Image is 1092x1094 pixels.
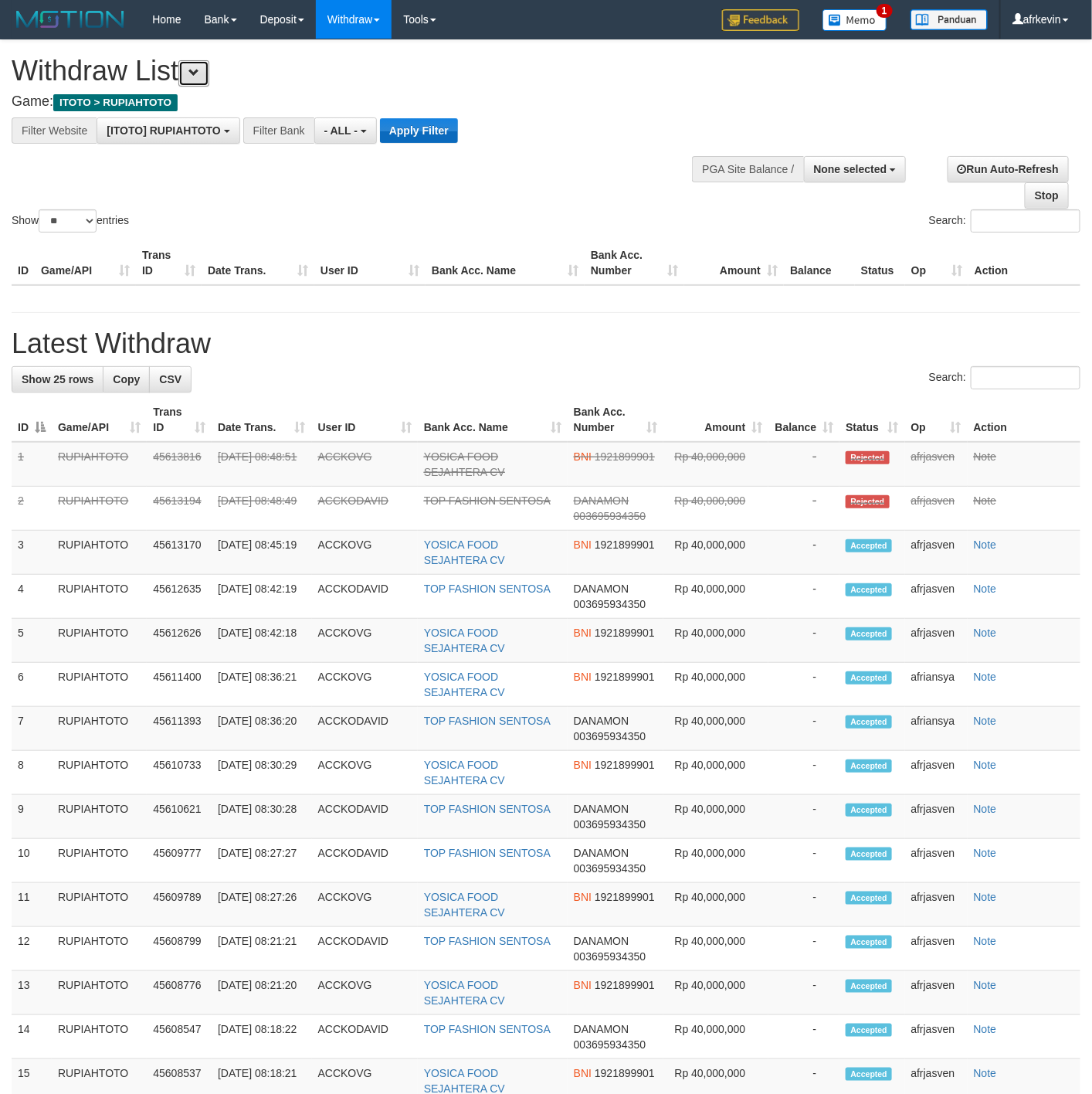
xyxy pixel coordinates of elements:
td: 3 [12,531,52,575]
span: Accepted [846,627,892,640]
th: Op [905,241,968,285]
td: 45613816 [147,442,212,487]
td: 10 [12,839,52,883]
th: Status: activate to sort column ascending [839,398,904,442]
a: Note [974,803,997,815]
td: ACCKODAVID [312,575,418,619]
span: DANAMON [574,847,629,859]
td: 45612626 [147,619,212,663]
span: Copy 003695934350 to clipboard [574,1038,646,1051]
span: CSV [159,373,181,386]
td: RUPIAHTOTO [52,442,147,487]
td: afrjasven [905,575,968,619]
td: - [768,442,839,487]
a: Note [974,935,997,947]
span: DANAMON [574,583,629,595]
td: ACCKOVG [312,442,418,487]
td: 9 [12,795,52,839]
td: 45612635 [147,575,212,619]
td: ACCKOVG [312,971,418,1015]
h1: Latest Withdraw [12,328,1080,359]
span: Accepted [846,848,892,861]
span: - ALL - [324,124,358,137]
td: RUPIAHTOTO [52,663,147,707]
td: - [768,883,839,927]
td: [DATE] 08:30:28 [212,795,312,839]
td: afriansya [905,663,968,707]
td: - [768,1015,839,1059]
a: CSV [149,366,192,392]
td: Rp 40,000,000 [663,487,768,531]
td: afrjasven [905,971,968,1015]
span: ITOTO > RUPIAHTOTO [53,94,178,111]
td: afrjasven [905,883,968,927]
td: [DATE] 08:21:21 [212,927,312,971]
button: - ALL - [314,117,377,144]
td: 13 [12,971,52,1015]
a: Stop [1025,182,1069,209]
td: RUPIAHTOTO [52,839,147,883]
th: Game/API: activate to sort column ascending [52,398,147,442]
a: Note [974,1067,997,1079]
h1: Withdraw List [12,56,713,87]
a: YOSICA FOOD SEJAHTERA CV [424,627,505,654]
td: Rp 40,000,000 [663,839,768,883]
td: [DATE] 08:48:49 [212,487,312,531]
img: Feedback.jpg [722,9,799,31]
td: - [768,531,839,575]
div: Filter Website [12,117,97,144]
td: RUPIAHTOTO [52,971,147,1015]
img: panduan.png [911,9,988,30]
span: Copy 1921899901 to clipboard [595,627,655,639]
span: Copy [113,373,140,386]
a: Note [974,891,997,903]
td: 45608547 [147,1015,212,1059]
th: Trans ID: activate to sort column ascending [147,398,212,442]
th: Trans ID [136,241,202,285]
th: Balance [784,241,855,285]
td: ACCKOVG [312,663,418,707]
td: Rp 40,000,000 [663,1015,768,1059]
td: [DATE] 08:42:19 [212,575,312,619]
th: Status [855,241,905,285]
td: 5 [12,619,52,663]
td: ACCKOVG [312,531,418,575]
td: 45613194 [147,487,212,531]
td: Rp 40,000,000 [663,663,768,707]
td: Rp 40,000,000 [663,883,768,927]
a: Show 25 rows [12,366,103,392]
button: None selected [804,156,907,182]
td: 6 [12,663,52,707]
td: - [768,575,839,619]
span: BNI [574,671,592,683]
td: - [768,839,839,883]
a: YOSICA FOOD SEJAHTERA CV [424,671,505,698]
td: afrjasven [905,839,968,883]
span: BNI [574,891,592,903]
td: [DATE] 08:48:51 [212,442,312,487]
a: Note [974,583,997,595]
td: ACCKODAVID [312,1015,418,1059]
td: afrjasven [905,795,968,839]
td: - [768,971,839,1015]
span: DANAMON [574,803,629,815]
a: TOP FASHION SENTOSA [424,494,551,507]
img: MOTION_logo.png [12,8,129,31]
td: RUPIAHTOTO [52,1015,147,1059]
td: 12 [12,927,52,971]
span: Rejected [846,451,889,464]
td: afrjasven [905,1015,968,1059]
td: ACCKODAVID [312,795,418,839]
a: Note [974,1023,997,1035]
td: [DATE] 08:21:20 [212,971,312,1015]
a: Note [974,715,997,727]
td: 45608799 [147,927,212,971]
td: afrjasven [905,619,968,663]
a: YOSICA FOOD SEJAHTERA CV [424,539,505,566]
td: [DATE] 08:18:22 [212,1015,312,1059]
td: RUPIAHTOTO [52,619,147,663]
td: 14 [12,1015,52,1059]
span: Accepted [846,715,892,729]
a: Note [974,671,997,683]
td: 45611393 [147,707,212,751]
